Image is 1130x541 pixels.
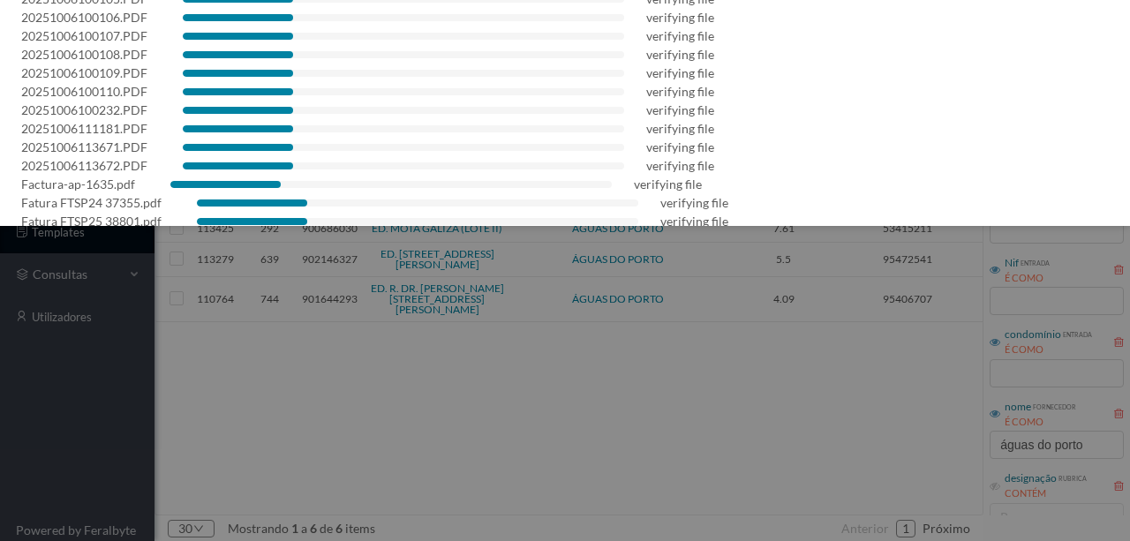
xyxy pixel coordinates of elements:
[21,175,135,193] div: Factura-ap-1635.pdf
[21,45,147,64] div: 20251006100108.PDF
[646,26,714,45] div: verifying file
[21,64,147,82] div: 20251006100109.PDF
[21,8,147,26] div: 20251006100106.PDF
[646,64,714,82] div: verifying file
[646,82,714,101] div: verifying file
[21,26,147,45] div: 20251006100107.PDF
[21,212,162,230] div: Fatura FTSP25 38801.pdf
[21,101,147,119] div: 20251006100232.PDF
[660,212,728,230] div: verifying file
[660,193,728,212] div: verifying file
[646,45,714,64] div: verifying file
[646,156,714,175] div: verifying file
[634,175,702,193] div: verifying file
[21,156,147,175] div: 20251006113672.PDF
[21,119,147,138] div: 20251006111181.PDF
[646,138,714,156] div: verifying file
[21,138,147,156] div: 20251006113671.PDF
[646,119,714,138] div: verifying file
[21,82,147,101] div: 20251006100110.PDF
[21,193,162,212] div: Fatura FTSP24 37355.pdf
[646,101,714,119] div: verifying file
[646,8,714,26] div: verifying file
